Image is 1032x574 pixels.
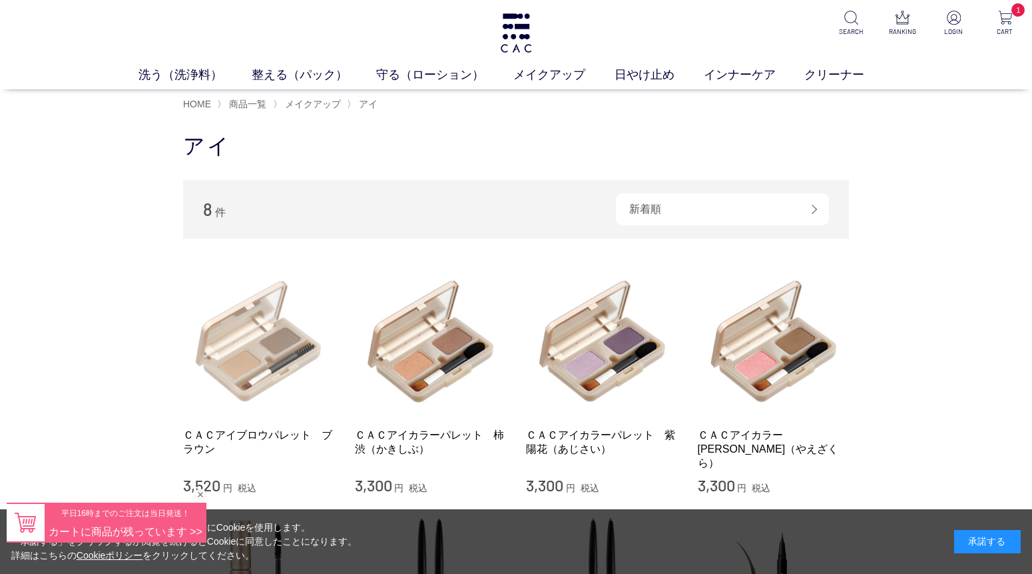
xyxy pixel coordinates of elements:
span: 商品一覧 [229,99,266,109]
a: メイクアップ [513,66,615,83]
p: RANKING [886,27,919,37]
img: ＣＡＣアイカラーパレット 八重桜（やえざくら） [698,265,850,417]
span: 3,520 [183,475,220,495]
img: ＣＡＣアイブロウパレット ブラウン [183,265,335,417]
li: 〉 [273,98,344,111]
span: メイクアップ [285,99,341,109]
span: 円 [223,483,232,493]
li: 〉 [347,98,381,111]
div: 承諾する [954,530,1021,553]
a: 商品一覧 [226,99,266,109]
a: Cookieポリシー [77,550,143,561]
a: SEARCH [835,11,868,37]
span: 円 [566,483,575,493]
li: 〉 [217,98,270,111]
span: 1 [1011,3,1025,17]
div: 新着順 [616,193,829,225]
p: SEARCH [835,27,868,37]
p: LOGIN [937,27,970,37]
span: 税込 [581,483,599,493]
span: 税込 [752,483,770,493]
a: RANKING [886,11,919,37]
a: クリーナー [804,66,894,83]
span: 円 [394,483,403,493]
a: インナーケア [704,66,805,83]
p: CART [989,27,1021,37]
img: ＣＡＣアイカラーパレット 紫陽花（あじさい） [526,265,678,417]
span: 円 [737,483,746,493]
a: 1 CART [989,11,1021,37]
span: アイ [359,99,378,109]
a: 日やけ止め [615,66,704,83]
a: ＣＡＣアイカラーパレット 紫陽花（あじさい） [526,428,678,457]
a: ＣＡＣアイカラー[PERSON_NAME]（やえざくら） [698,428,850,471]
span: 3,300 [698,475,735,495]
span: 3,300 [355,475,392,495]
a: 整える（パック） [252,66,377,83]
img: logo [499,13,533,53]
span: 税込 [409,483,427,493]
span: 8 [203,199,212,219]
a: 守る（ローション） [376,66,513,83]
a: LOGIN [937,11,970,37]
h1: アイ [183,132,849,161]
a: HOME [183,99,211,109]
a: アイ [356,99,378,109]
img: ＣＡＣアイカラーパレット 柿渋（かきしぶ） [355,265,507,417]
a: ＣＡＣアイカラーパレット 柿渋（かきしぶ） [355,428,507,457]
a: ＣＡＣアイブロウパレット ブラウン [183,428,335,457]
span: 税込 [238,483,256,493]
span: 3,300 [526,475,563,495]
a: メイクアップ [282,99,341,109]
a: 洗う（洗浄料） [138,66,252,83]
span: 件 [215,207,226,218]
